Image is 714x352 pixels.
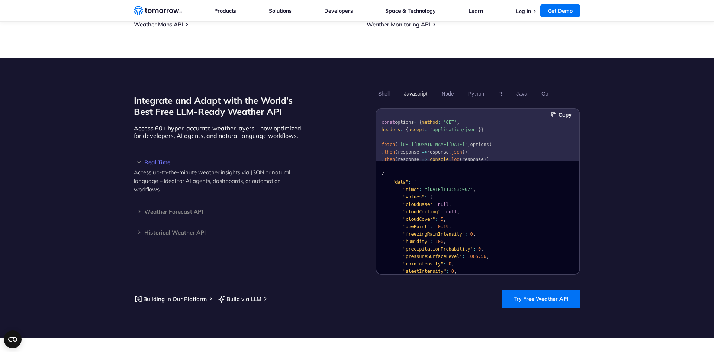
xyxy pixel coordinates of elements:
span: : [443,261,446,267]
span: : [438,120,441,125]
span: }; [481,127,486,132]
span: then [384,157,395,162]
span: - [435,224,438,229]
span: , [451,261,454,267]
span: response [427,149,449,155]
span: accept [408,127,424,132]
span: "cloudBase" [403,202,432,207]
a: Space & Technology [385,7,436,14]
span: { [430,194,432,200]
span: 'GET' [443,120,457,125]
span: "sleetIntensity" [403,269,446,274]
span: "precipitationProbability" [403,246,473,252]
span: "rainIntensity" [403,261,443,267]
span: "humidity" [403,239,430,244]
span: : [446,269,448,274]
span: ( [395,149,398,155]
span: : [435,217,438,222]
span: = [414,120,416,125]
span: "dewPoint" [403,224,430,229]
span: => [422,157,427,162]
h3: Historical Weather API [134,230,305,235]
a: Build via LLM [217,294,261,304]
button: Javascript [401,87,430,100]
span: const [382,120,395,125]
a: Get Demo [540,4,580,17]
span: : [408,180,411,185]
a: Log In [516,8,531,14]
span: : [425,127,427,132]
span: log [451,157,460,162]
span: , [473,232,476,237]
span: { [419,120,422,125]
button: Go [539,87,551,100]
span: method [422,120,438,125]
h3: Weather Forecast API [134,209,305,214]
button: Copy [551,111,574,119]
span: console [430,157,449,162]
span: response [398,149,419,155]
button: R [496,87,505,100]
span: , [481,246,483,252]
span: ( [462,149,465,155]
span: , [486,254,489,259]
span: 0.19 [438,224,449,229]
a: Weather Maps API [134,21,183,28]
span: 1005.56 [467,254,486,259]
span: options [470,142,489,147]
span: ( [395,142,398,147]
a: Try Free Weather API [502,290,580,308]
span: , [449,224,451,229]
span: response [462,157,484,162]
span: { [414,180,416,185]
span: , [449,202,451,207]
span: "cloudCover" [403,217,435,222]
button: Node [439,87,456,100]
span: , [454,269,457,274]
span: ) [489,142,492,147]
span: . [382,149,384,155]
a: Home link [134,5,182,16]
a: Solutions [269,7,292,14]
span: { [406,127,408,132]
span: "pressureSurfaceLevel" [403,254,462,259]
span: : [462,254,465,259]
span: . [449,149,451,155]
span: : [432,202,435,207]
span: options [395,120,414,125]
button: Java [514,87,530,100]
span: fetch [382,142,395,147]
span: "freezingRainIntensity" [403,232,465,237]
button: Open CMP widget [4,330,22,348]
span: '[URL][DOMAIN_NAME][DATE]' [398,142,467,147]
span: "values" [403,194,425,200]
p: Access 60+ hyper-accurate weather layers – now optimized for developers, AI agents, and natural l... [134,125,305,139]
span: "[DATE]T13:53:00Z" [425,187,473,192]
a: Developers [324,7,353,14]
button: Shell [376,87,392,100]
span: ) [486,157,489,162]
span: 'application/json' [430,127,478,132]
span: : [465,232,467,237]
span: ) [467,149,470,155]
span: , [473,187,476,192]
span: "time" [403,187,419,192]
span: 100 [435,239,444,244]
span: then [384,149,395,155]
span: 0 [470,232,473,237]
span: headers [382,127,401,132]
h3: Real Time [134,159,305,165]
span: ( [395,157,398,162]
span: , [443,217,446,222]
span: : [425,194,427,200]
a: Learn [469,7,483,14]
span: => [422,149,427,155]
span: : [419,187,422,192]
span: : [401,127,403,132]
span: "cloudCeiling" [403,209,441,214]
a: Building in Our Platform [134,294,207,304]
span: . [382,157,384,162]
